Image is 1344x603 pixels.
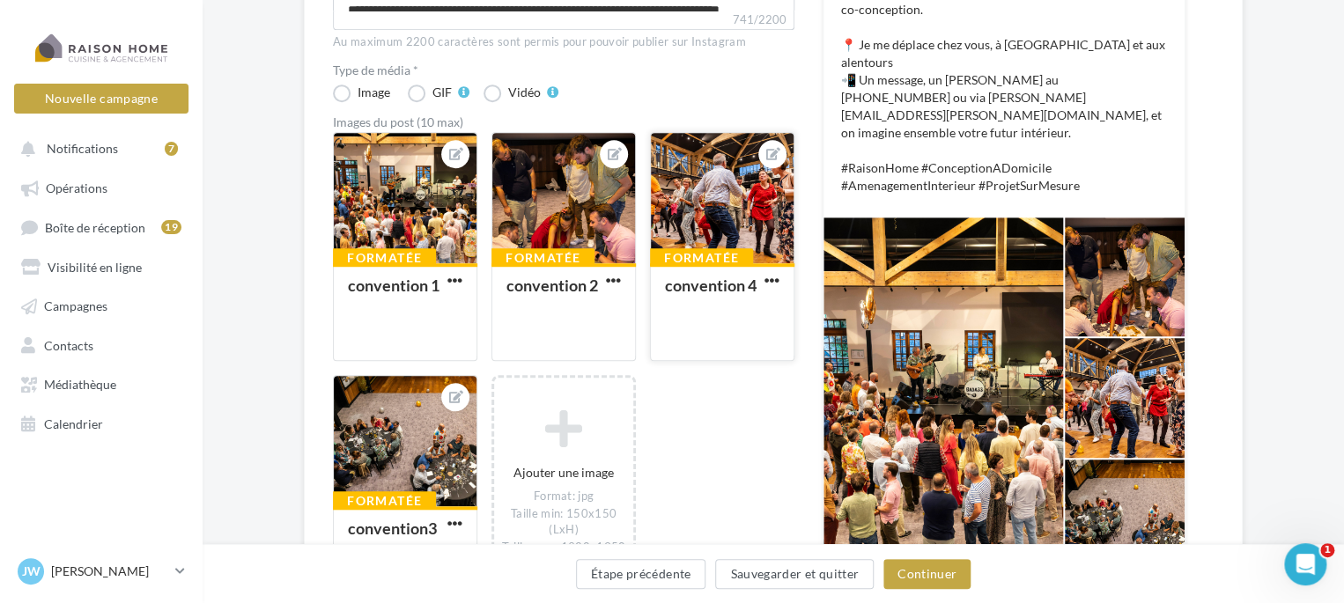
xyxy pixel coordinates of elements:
span: Médiathèque [44,377,116,392]
div: Formatée [333,248,436,268]
button: Continuer [883,559,971,589]
button: Nouvelle campagne [14,84,188,114]
label: 741/2200 [333,11,794,30]
div: Image [358,86,390,99]
a: Calendrier [11,407,192,438]
span: Campagnes [44,298,107,313]
div: Vidéo [508,86,541,99]
div: convention 4 [665,276,757,295]
div: GIF [432,86,452,99]
a: Visibilité en ligne [11,250,192,282]
label: Type de média * [333,64,794,77]
span: Opérations [46,180,107,195]
button: Étape précédente [576,559,706,589]
iframe: Intercom live chat [1284,543,1326,585]
button: Sauvegarder et quitter [715,559,874,589]
div: Images du post (10 max) [333,116,794,129]
a: Boîte de réception19 [11,210,192,243]
span: 1 [1320,543,1334,557]
span: JW [22,563,41,580]
div: Formatée [333,491,436,511]
a: Opérations [11,171,192,202]
a: Contacts [11,328,192,360]
div: 19 [161,220,181,234]
div: 7 [165,142,178,156]
a: Médiathèque [11,367,192,399]
div: convention 2 [506,276,598,295]
button: Notifications 7 [11,132,185,164]
span: Visibilité en ligne [48,259,142,274]
div: Formatée [650,248,753,268]
span: Boîte de réception [45,219,145,234]
div: Au maximum 2200 caractères sont permis pour pouvoir publier sur Instagram [333,34,794,50]
div: Formatée [491,248,594,268]
span: Calendrier [44,415,103,430]
div: convention 1 [348,276,439,295]
span: Contacts [44,337,93,352]
a: JW [PERSON_NAME] [14,555,188,588]
a: Campagnes [11,289,192,320]
span: Notifications [47,141,118,156]
div: convention3 [348,518,437,538]
p: [PERSON_NAME] [51,563,168,580]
